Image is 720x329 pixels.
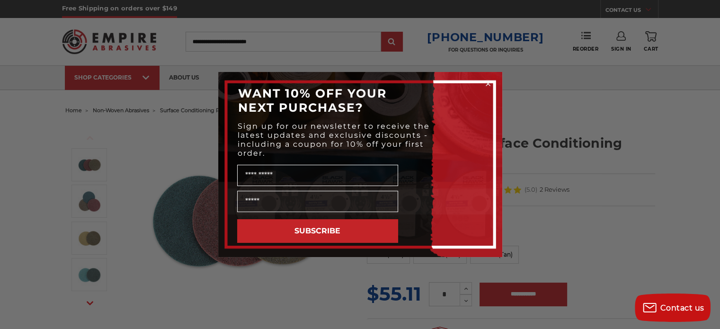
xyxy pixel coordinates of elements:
[238,86,387,115] span: WANT 10% OFF YOUR NEXT PURCHASE?
[660,303,704,312] span: Contact us
[483,79,493,89] button: Close dialog
[237,191,398,212] input: Email
[238,122,430,158] span: Sign up for our newsletter to receive the latest updates and exclusive discounts - including a co...
[237,219,398,243] button: SUBSCRIBE
[635,293,711,322] button: Contact us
